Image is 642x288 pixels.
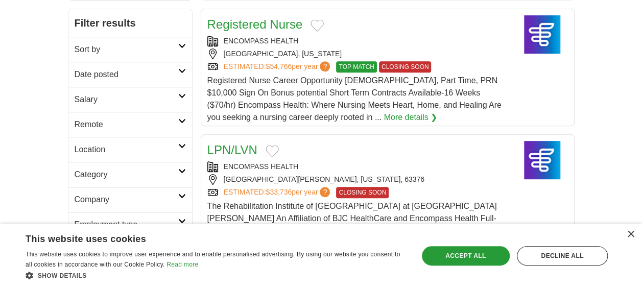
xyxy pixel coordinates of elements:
[224,187,332,198] a: ESTIMATED:$33,736per year?
[207,174,509,185] div: [GEOGRAPHIC_DATA][PERSON_NAME], [US_STATE], 63376
[627,231,634,238] div: Close
[75,68,178,81] h2: Date posted
[75,143,178,156] h2: Location
[207,76,502,122] span: Registered Nurse Career Opportunity [DEMOGRAPHIC_DATA], Part Time, PRN $10,000 Sign On Bonus pote...
[336,187,389,198] span: CLOSING SOON
[167,261,198,268] a: Read more, opens a new window
[26,251,400,268] span: This website uses cookies to improve user experience and to enable personalised advertising. By u...
[68,9,192,37] h2: Filter results
[75,169,178,181] h2: Category
[224,162,299,171] a: ENCOMPASS HEALTH
[517,15,568,54] img: Encompass Health logo
[336,61,376,73] span: TOP MATCH
[75,118,178,131] h2: Remote
[266,145,279,157] button: Add to favorite jobs
[224,61,332,73] a: ESTIMATED:$54,766per year?
[68,112,192,137] a: Remote
[517,246,608,266] div: Decline all
[75,43,178,56] h2: Sort by
[68,212,192,237] a: Employment type
[75,194,178,206] h2: Company
[266,188,292,196] span: $33,736
[68,62,192,87] a: Date posted
[207,143,257,157] a: LPN/LVN
[320,187,330,197] span: ?
[68,37,192,62] a: Sort by
[26,230,381,245] div: This website uses cookies
[384,111,438,124] a: More details ❯
[207,49,509,59] div: [GEOGRAPHIC_DATA], [US_STATE]
[207,202,504,259] span: The Rehabilitation Institute of [GEOGRAPHIC_DATA] at [GEOGRAPHIC_DATA][PERSON_NAME] An Affiliatio...
[311,19,324,32] button: Add to favorite jobs
[379,61,432,73] span: CLOSING SOON
[224,37,299,45] a: ENCOMPASS HEALTH
[75,93,178,106] h2: Salary
[68,87,192,112] a: Salary
[68,162,192,187] a: Category
[26,270,407,280] div: Show details
[75,219,178,231] h2: Employment type
[422,246,510,266] div: Accept all
[266,62,292,70] span: $54,766
[320,61,330,71] span: ?
[68,137,192,162] a: Location
[68,187,192,212] a: Company
[207,17,303,31] a: Registered Nurse
[517,141,568,179] img: Encompass Health logo
[38,272,87,279] span: Show details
